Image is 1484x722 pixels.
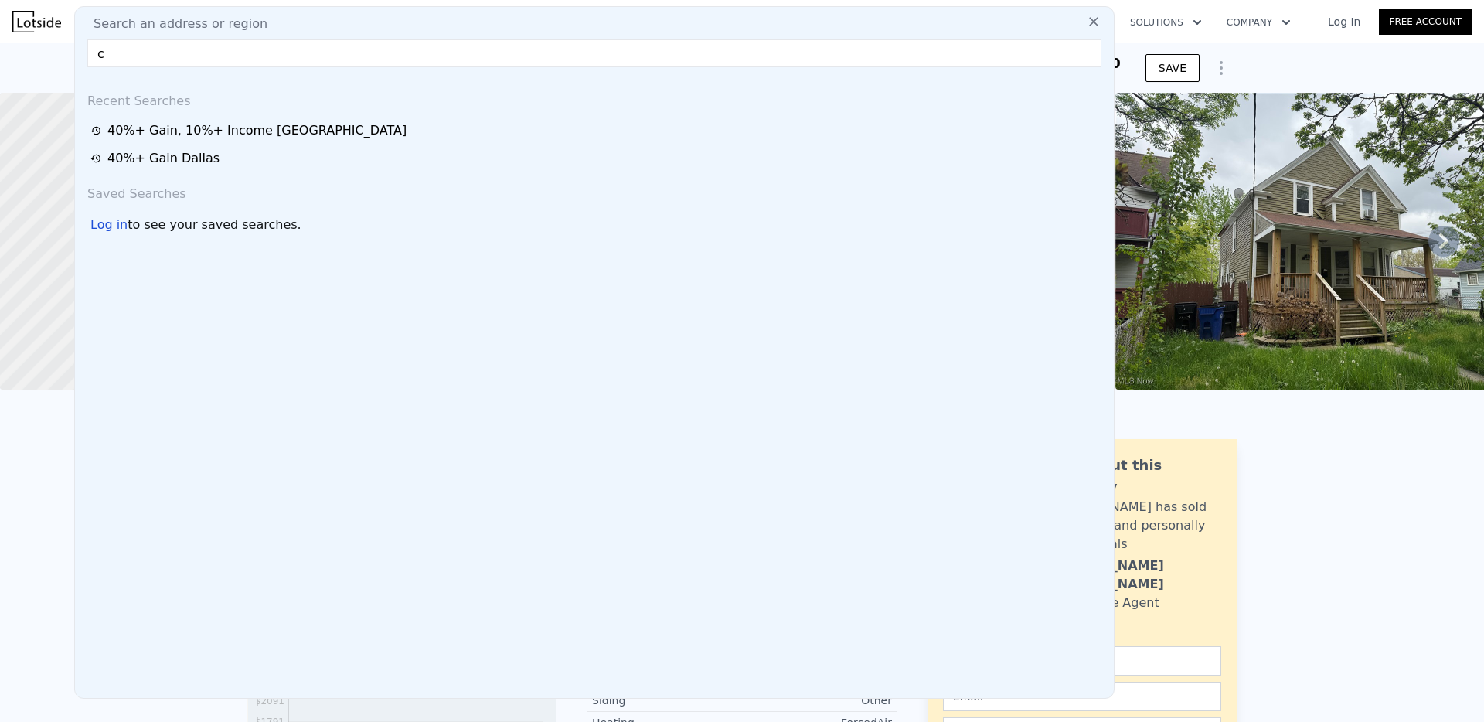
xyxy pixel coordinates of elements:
div: Other [742,693,892,708]
button: Solutions [1118,9,1214,36]
div: Siding [592,693,742,708]
a: 40%+ Gain, 10%+ Income [GEOGRAPHIC_DATA] [90,121,1103,140]
div: Saved Searches [81,172,1108,209]
button: Show Options [1206,53,1237,83]
div: Log in [90,216,128,234]
a: Free Account [1379,9,1472,35]
div: [PERSON_NAME] [PERSON_NAME] [1049,557,1221,594]
div: [PERSON_NAME] has sold 67 homes and personally owns rentals [1049,498,1221,553]
button: SAVE [1145,54,1200,82]
tspan: $2091 [255,696,284,707]
span: to see your saved searches. [128,216,301,234]
button: Company [1214,9,1303,36]
input: Enter an address, city, region, neighborhood or zip code [87,39,1101,67]
a: Log In [1309,14,1379,29]
div: Ask about this property [1049,455,1221,498]
a: 40%+ Gain Dallas [90,149,1103,168]
img: Lotside [12,11,61,32]
span: Search an address or region [81,15,267,33]
div: Recent Searches [81,80,1108,117]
